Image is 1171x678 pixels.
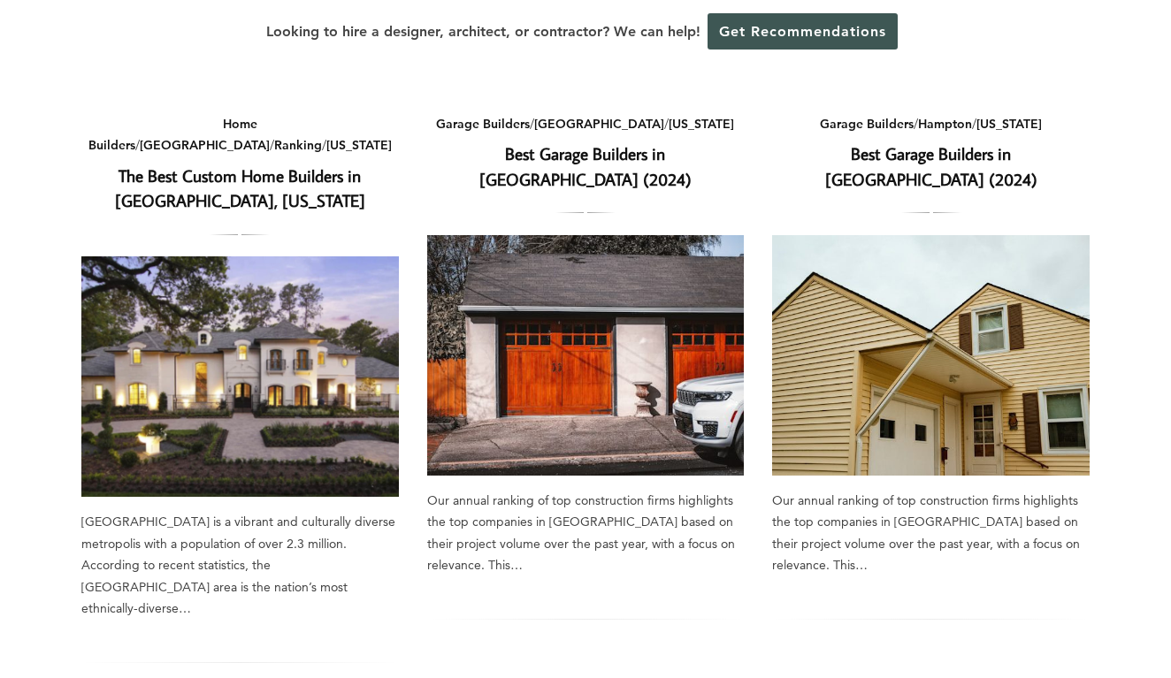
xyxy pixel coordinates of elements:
[115,164,365,212] a: The Best Custom Home Builders in [GEOGRAPHIC_DATA], [US_STATE]
[918,116,972,132] a: Hampton
[772,490,1090,576] div: Our annual ranking of top construction firms highlights the top companies in [GEOGRAPHIC_DATA] ba...
[772,113,1090,135] div: / /
[81,511,399,620] div: [GEOGRAPHIC_DATA] is a vibrant and culturally diverse metropolis with a population of over 2.3 mi...
[427,490,745,576] div: Our annual ranking of top construction firms highlights the top companies in [GEOGRAPHIC_DATA] ba...
[81,113,399,156] div: / / /
[708,13,898,50] a: Get Recommendations
[772,235,1090,476] a: Best Garage Builders in [GEOGRAPHIC_DATA] (2024)
[326,137,392,153] a: [US_STATE]
[427,235,745,476] a: Best Garage Builders in [GEOGRAPHIC_DATA] (2024)
[820,116,914,132] a: Garage Builders
[140,137,270,153] a: [GEOGRAPHIC_DATA]
[274,137,322,153] a: Ranking
[534,116,664,132] a: [GEOGRAPHIC_DATA]
[81,256,399,497] a: The Best Custom Home Builders in [GEOGRAPHIC_DATA], [US_STATE]
[436,116,530,132] a: Garage Builders
[976,116,1042,132] a: [US_STATE]
[669,116,734,132] a: [US_STATE]
[825,142,1037,190] a: Best Garage Builders in [GEOGRAPHIC_DATA] (2024)
[427,113,745,135] div: / /
[479,142,692,190] a: Best Garage Builders in [GEOGRAPHIC_DATA] (2024)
